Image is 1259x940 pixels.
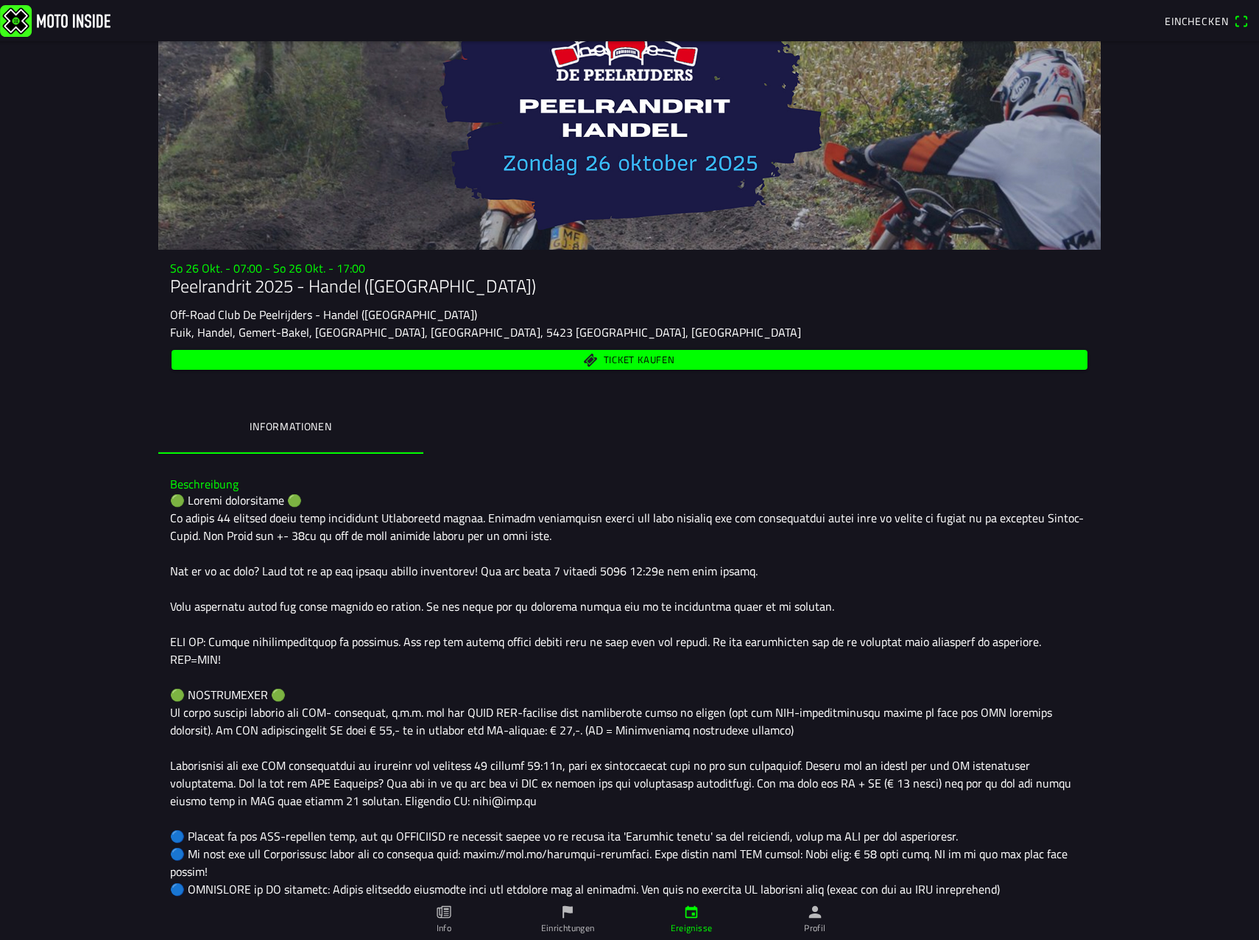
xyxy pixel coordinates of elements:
ion-label: Informationen [250,418,332,435]
ion-icon: Flagge [560,904,576,920]
h3: So 26 Okt. - 07:00 - So 26 Okt. - 17:00 [170,262,1089,276]
ion-label: Ereignisse [671,922,713,935]
ion-icon: Kalender [683,904,699,920]
ion-label: Einrichtungen [541,922,595,935]
ion-label: Info [437,922,451,935]
a: EincheckenQR-Scanner [1157,8,1256,33]
ion-text: Fuik, Handel, Gemert-Bakel, [GEOGRAPHIC_DATA], [GEOGRAPHIC_DATA], 5423 [GEOGRAPHIC_DATA], [GEOGRA... [170,323,801,341]
span: Ticket kaufen [604,355,675,365]
ion-text: Off-Road Club De Peelrijders - Handel ([GEOGRAPHIC_DATA]) [170,306,477,323]
ion-icon: Papier [436,904,452,920]
span: Einchecken [1165,13,1228,29]
h1: Peelrandrit 2025 - Handel ([GEOGRAPHIC_DATA]) [170,276,1089,297]
h3: Beschreibung [170,477,1089,491]
ion-icon: Person [807,904,823,920]
ion-label: Profil [804,922,825,935]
